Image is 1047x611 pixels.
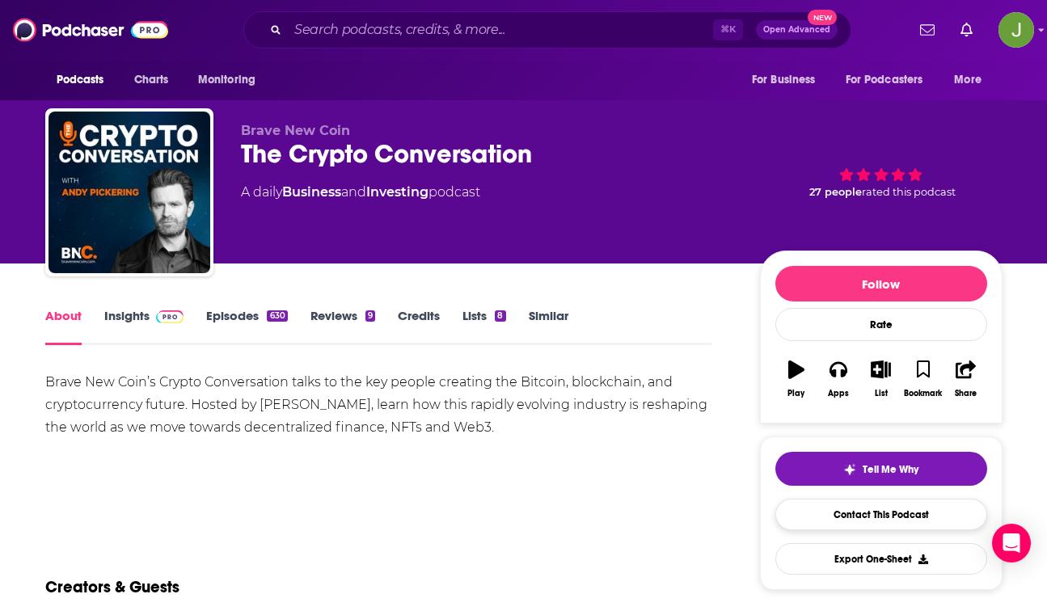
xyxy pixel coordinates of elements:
img: Podchaser Pro [156,310,184,323]
h2: Creators & Guests [45,577,179,597]
span: rated this podcast [862,186,956,198]
div: 8 [495,310,505,322]
button: open menu [943,65,1002,95]
div: 630 [267,310,287,322]
button: List [859,350,901,408]
div: Share [955,389,977,398]
a: Similar [529,308,568,345]
a: Lists8 [462,308,505,345]
button: Open AdvancedNew [756,20,838,40]
button: Play [775,350,817,408]
button: tell me why sparkleTell Me Why [775,452,987,486]
img: The Crypto Conversation [49,112,210,273]
a: Credits [398,308,440,345]
span: ⌘ K [713,19,743,40]
a: Show notifications dropdown [954,16,979,44]
a: Charts [124,65,179,95]
span: For Podcasters [846,69,923,91]
span: More [954,69,982,91]
a: About [45,308,82,345]
span: Open Advanced [763,26,830,34]
span: and [341,184,366,200]
span: Monitoring [198,69,255,91]
a: Investing [366,184,429,200]
img: tell me why sparkle [843,463,856,476]
div: Brave New Coin’s Crypto Conversation talks to the key people creating the Bitcoin, blockchain, an... [45,371,712,439]
a: InsightsPodchaser Pro [104,308,184,345]
span: Charts [134,69,169,91]
span: Brave New Coin [241,123,350,138]
span: Logged in as jon47193 [998,12,1034,48]
span: For Business [752,69,816,91]
button: Export One-Sheet [775,543,987,575]
button: Apps [817,350,859,408]
div: Open Intercom Messenger [992,524,1031,563]
button: open menu [741,65,836,95]
div: Search podcasts, credits, & more... [243,11,851,48]
div: Rate [775,308,987,341]
div: Bookmark [904,389,942,398]
button: Show profile menu [998,12,1034,48]
span: 27 people [809,186,862,198]
button: open menu [45,65,125,95]
button: Bookmark [902,350,944,408]
a: Episodes630 [206,308,287,345]
a: Show notifications dropdown [914,16,941,44]
span: New [808,10,837,25]
div: Play [787,389,804,398]
div: List [875,389,888,398]
img: User Profile [998,12,1034,48]
div: A daily podcast [241,183,480,202]
div: 9 [365,310,375,322]
img: Podchaser - Follow, Share and Rate Podcasts [13,15,168,45]
a: Contact This Podcast [775,499,987,530]
div: Apps [828,389,849,398]
button: Share [944,350,986,408]
button: Follow [775,266,987,301]
span: Podcasts [57,69,104,91]
span: Tell Me Why [863,463,918,476]
input: Search podcasts, credits, & more... [288,17,713,43]
button: open menu [187,65,277,95]
button: open menu [835,65,947,95]
a: Business [282,184,341,200]
a: Reviews9 [310,308,375,345]
div: 27 peoplerated this podcast [760,123,1003,223]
